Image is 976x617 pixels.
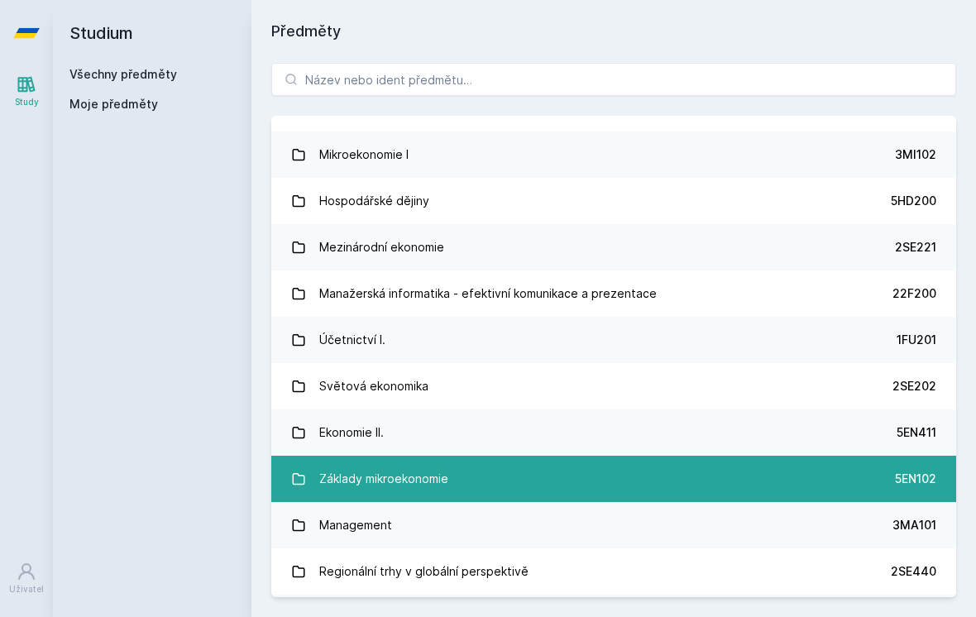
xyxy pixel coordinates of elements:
div: Study [15,96,39,108]
div: Ekonomie II. [319,416,384,449]
div: 3MA101 [892,517,936,533]
a: Všechny předměty [69,67,177,81]
div: 2SE440 [891,563,936,580]
a: Regionální trhy v globální perspektivě 2SE440 [271,548,956,595]
div: Základy mikroekonomie [319,462,448,495]
a: Management 3MA101 [271,502,956,548]
a: Ekonomie II. 5EN411 [271,409,956,456]
a: Světová ekonomika 2SE202 [271,363,956,409]
div: Manažerská informatika - efektivní komunikace a prezentace [319,277,657,310]
a: Study [3,66,50,117]
div: 5EN411 [897,424,936,441]
div: 5HD200 [891,193,936,209]
div: 3MI102 [895,146,936,163]
a: Základy mikroekonomie 5EN102 [271,456,956,502]
a: Hospodářské dějiny 5HD200 [271,178,956,224]
a: Účetnictví I. 1FU201 [271,317,956,363]
div: Uživatel [9,583,44,595]
div: Management [319,509,392,542]
input: Název nebo ident předmětu… [271,63,956,96]
span: Moje předměty [69,96,158,112]
div: Mikroekonomie I [319,138,409,171]
div: 2SE221 [895,239,936,256]
a: Mezinárodní ekonomie 2SE221 [271,224,956,270]
div: Hospodářské dějiny [319,184,429,218]
div: 2SE202 [892,378,936,395]
h1: Předměty [271,20,956,43]
div: Světová ekonomika [319,370,428,403]
div: Účetnictví I. [319,323,385,356]
div: 1FU201 [897,332,936,348]
div: Regionální trhy v globální perspektivě [319,555,529,588]
div: 22F200 [892,285,936,302]
a: Mikroekonomie I 3MI102 [271,132,956,178]
a: Uživatel [3,553,50,604]
div: Mezinárodní ekonomie [319,231,444,264]
div: 5EN102 [895,471,936,487]
a: Manažerská informatika - efektivní komunikace a prezentace 22F200 [271,270,956,317]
